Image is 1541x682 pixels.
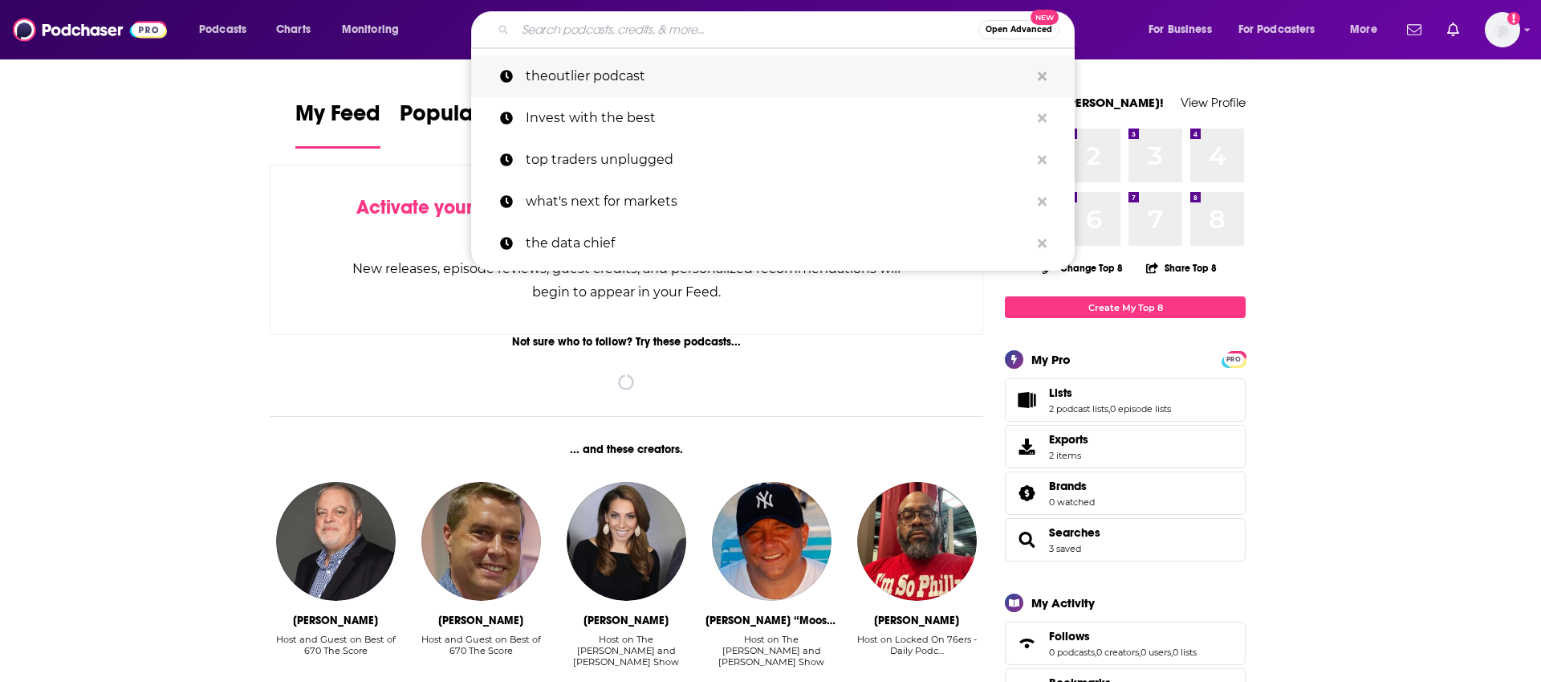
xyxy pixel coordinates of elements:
span: For Podcasters [1238,18,1315,41]
button: open menu [188,17,267,43]
div: Host on The Maggie and Perloff Show [705,634,838,668]
a: 0 creators [1096,647,1139,658]
span: PRO [1224,353,1243,366]
span: Follows [1049,629,1090,643]
span: New [1031,10,1059,25]
div: Host and Guest on Best of 670 The Score [415,634,547,656]
span: More [1350,18,1377,41]
span: , [1171,647,1173,658]
a: 0 lists [1173,647,1197,658]
div: My Pro [1031,352,1071,367]
button: Show profile menu [1485,12,1520,47]
img: Podchaser - Follow, Share and Rate Podcasts [13,14,167,45]
span: , [1108,403,1110,415]
a: Lists [1049,386,1171,400]
span: My Feed [295,100,380,137]
img: Marc “Moose” Malusis [712,482,831,601]
p: Invest with the best [526,97,1030,139]
div: Search podcasts, credits, & more... [486,11,1090,48]
div: Not sure who to follow? Try these podcasts... [270,335,983,349]
a: Exports [1005,425,1246,468]
span: Follows [1005,622,1246,665]
div: Host on The Maggie and Perloff Show [560,634,693,668]
span: Popular Feed [400,100,536,137]
a: Show notifications dropdown [1441,16,1466,43]
div: Host and Guest on Best of 670 The Score [270,634,402,656]
a: Show notifications dropdown [1401,16,1428,43]
a: 0 users [1141,647,1171,658]
a: Follows [1010,632,1043,655]
span: Monitoring [342,18,399,41]
span: Lists [1005,378,1246,422]
span: Searches [1005,518,1246,562]
a: 0 watched [1049,496,1095,508]
span: , [1139,647,1141,658]
a: Welcome [PERSON_NAME]! [1005,95,1164,110]
div: Host on The [PERSON_NAME] and [PERSON_NAME] Show [705,634,838,668]
a: the data chief [471,223,1075,264]
div: Mike Mulligan [293,614,378,627]
div: ... and these creators. [270,443,983,456]
div: Host on Locked On 76ers - Daily Podc… [851,634,983,668]
svg: Add a profile image [1507,12,1520,25]
div: Maggie Gray [583,614,669,627]
span: Lists [1049,386,1072,400]
button: open menu [1137,17,1232,43]
a: 3 saved [1049,543,1081,554]
a: My Feed [295,100,380,149]
a: David Haugh [421,482,540,601]
span: For Business [1149,18,1212,41]
div: by following Podcasts, Creators, Lists, and other Users! [351,196,902,243]
span: Podcasts [199,18,246,41]
button: Open AdvancedNew [978,20,1059,39]
span: Open Advanced [986,26,1052,34]
div: Host and Guest on Best of 670 The Score [270,634,402,668]
div: New releases, episode reviews, guest credits, and personalized recommendations will begin to appe... [351,257,902,304]
a: Create My Top 8 [1005,296,1246,318]
div: David Haugh [438,614,523,627]
button: open menu [1228,17,1339,43]
a: Brands [1010,482,1043,504]
span: Exports [1010,435,1043,458]
span: Exports [1049,432,1088,447]
p: the data chief [526,223,1030,264]
p: what's next for markets [526,181,1030,223]
div: My Activity [1031,595,1095,611]
a: Lists [1010,389,1043,411]
img: Mike Mulligan [276,482,395,601]
input: Search podcasts, credits, & more... [515,17,978,43]
a: Invest with the best [471,97,1075,139]
span: , [1095,647,1096,658]
a: Brands [1049,479,1095,493]
button: open menu [1339,17,1397,43]
img: User Profile [1485,12,1520,47]
img: Keith Pompey [857,482,976,601]
a: 0 episode lists [1110,403,1171,415]
a: Searches [1049,525,1100,540]
div: Host on The [PERSON_NAME] and [PERSON_NAME] Show [560,634,693,668]
div: Host on Locked On 76ers - Daily Podc… [851,634,983,656]
a: Follows [1049,629,1197,643]
span: Logged in as ellerylsmith123 [1485,12,1520,47]
a: View Profile [1181,95,1246,110]
a: Popular Feed [400,100,536,149]
a: 2 podcast lists [1049,403,1108,415]
a: Searches [1010,529,1043,551]
div: Host and Guest on Best of 670 The Score [415,634,547,668]
a: top traders unplugged [471,139,1075,181]
span: 2 items [1049,450,1088,461]
span: Activate your Feed [356,195,521,219]
button: open menu [331,17,420,43]
p: top traders unplugged [526,139,1030,181]
span: Brands [1049,479,1087,493]
a: what's next for markets [471,181,1075,223]
div: Keith Pompey [874,614,959,627]
p: theoutlier podcast [526,55,1030,97]
img: Maggie Gray [567,482,685,601]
